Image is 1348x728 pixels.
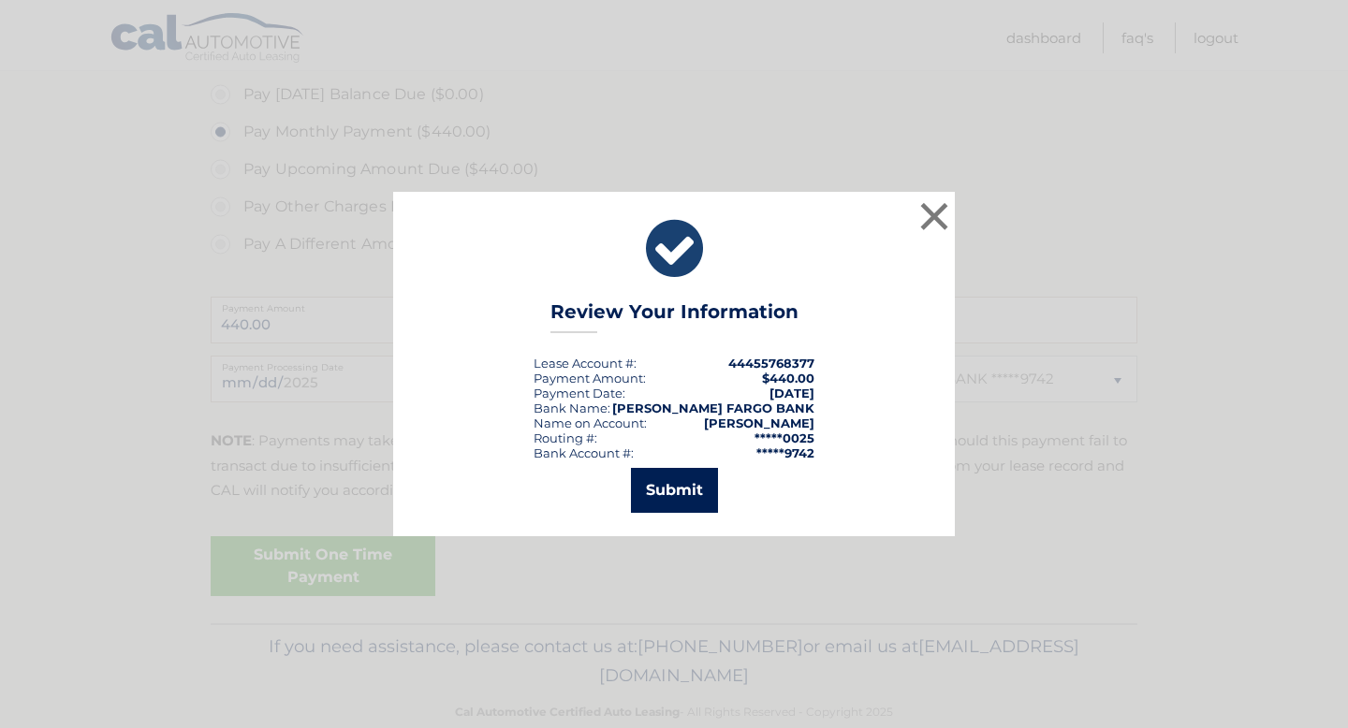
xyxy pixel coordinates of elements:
[534,430,597,445] div: Routing #:
[728,356,814,371] strong: 44455768377
[534,386,623,400] span: Payment Date
[534,415,647,430] div: Name on Account:
[704,415,814,430] strong: [PERSON_NAME]
[769,386,814,400] span: [DATE]
[612,400,814,415] strong: [PERSON_NAME] FARGO BANK
[550,300,799,333] h3: Review Your Information
[762,371,814,386] span: $440.00
[631,468,718,513] button: Submit
[916,197,953,235] button: ×
[534,400,610,415] div: Bank Name:
[534,356,637,371] div: Lease Account #:
[534,386,625,400] div: :
[534,445,634,460] div: Bank Account #:
[534,371,646,386] div: Payment Amount:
